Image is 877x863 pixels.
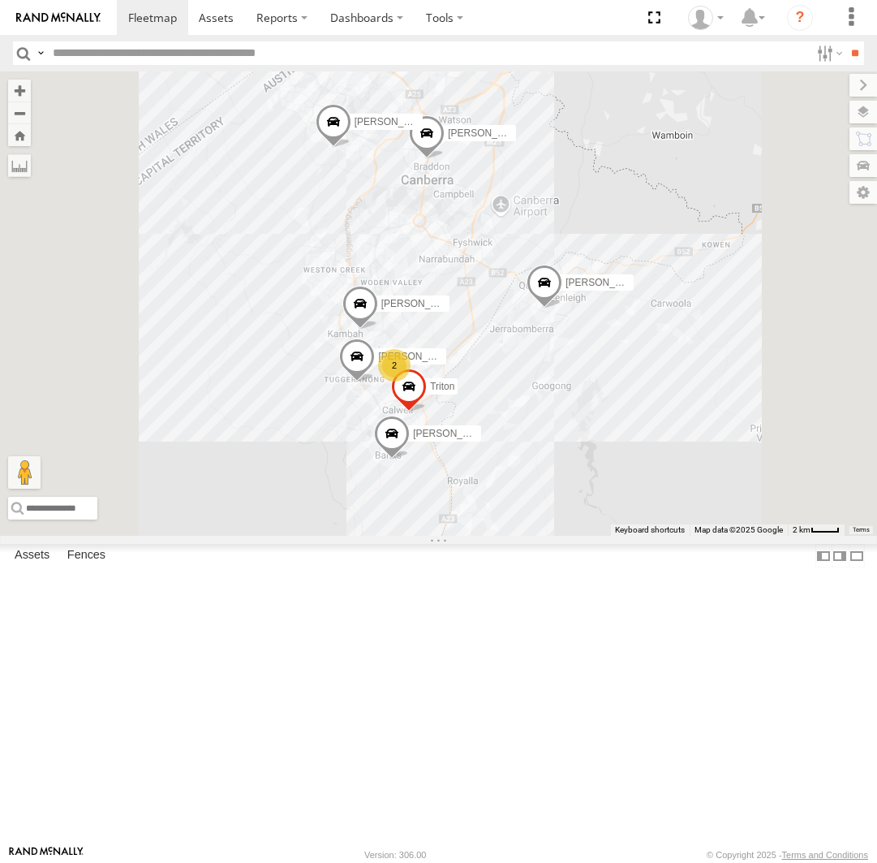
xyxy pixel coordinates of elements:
span: Map data ©2025 Google [694,525,783,534]
div: Version: 306.00 [364,850,426,860]
div: Helen Mason [682,6,729,30]
span: [PERSON_NAME] [448,127,528,139]
button: Zoom out [8,101,31,124]
div: 2 [378,349,411,382]
button: Map Scale: 2 km per 32 pixels [788,524,845,536]
label: Dock Summary Table to the Left [815,544,832,567]
label: Map Settings [849,181,877,204]
label: Hide Summary Table [849,544,865,567]
img: rand-logo.svg [16,12,101,24]
button: Drag Pegman onto the map to open Street View [8,456,41,489]
label: Measure [8,154,31,177]
span: [PERSON_NAME] [413,428,493,439]
span: [PERSON_NAME] [565,277,646,288]
span: 2 km [793,525,810,534]
a: Terms and Conditions [782,850,868,860]
a: Visit our Website [9,847,84,863]
span: [PERSON_NAME] [380,298,461,309]
label: Fences [59,545,114,567]
span: [PERSON_NAME] [378,351,458,362]
label: Assets [6,545,58,567]
i: ? [787,5,813,31]
button: Zoom in [8,80,31,101]
span: [PERSON_NAME] [354,116,434,127]
a: Terms (opens in new tab) [853,526,870,533]
label: Search Filter Options [810,41,845,65]
label: Dock Summary Table to the Right [832,544,848,567]
div: © Copyright 2025 - [707,850,868,860]
button: Zoom Home [8,124,31,146]
label: Search Query [34,41,47,65]
span: Triton [430,381,454,392]
button: Keyboard shortcuts [615,524,685,536]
